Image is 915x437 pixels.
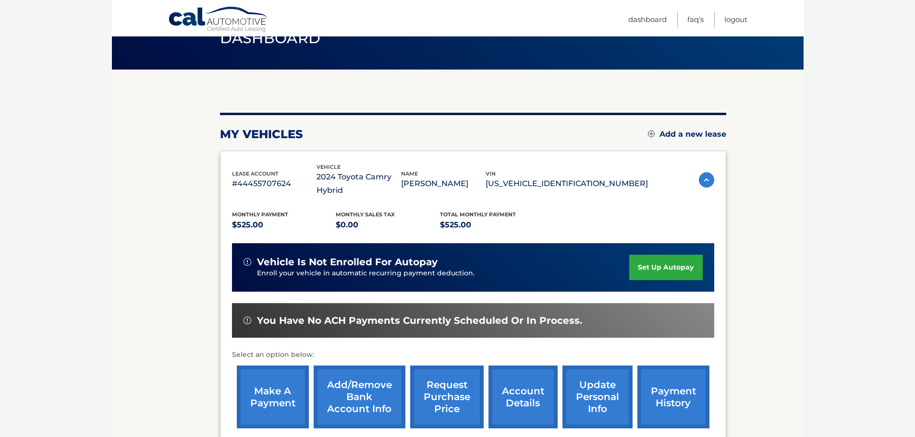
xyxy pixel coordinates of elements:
img: alert-white.svg [244,258,251,266]
img: add.svg [648,130,655,137]
p: Select an option below: [232,349,714,361]
span: name [401,170,418,177]
span: vin [486,170,496,177]
span: vehicle is not enrolled for autopay [257,256,438,268]
a: request purchase price [410,366,484,428]
a: set up autopay [629,255,702,280]
p: 2024 Toyota Camry Hybrid [317,170,401,197]
span: You have no ACH payments currently scheduled or in process. [257,315,582,327]
a: Add/Remove bank account info [314,366,405,428]
p: $0.00 [336,218,440,232]
a: make a payment [237,366,309,428]
a: account details [488,366,558,428]
span: Total Monthly Payment [440,211,516,218]
a: payment history [637,366,709,428]
a: Logout [724,12,747,27]
p: [PERSON_NAME] [401,177,486,190]
p: $525.00 [440,218,544,232]
a: FAQ's [687,12,704,27]
p: [US_VEHICLE_IDENTIFICATION_NUMBER] [486,177,648,190]
img: alert-white.svg [244,317,251,324]
img: accordion-active.svg [699,172,714,188]
h2: my vehicles [220,127,303,142]
p: $525.00 [232,218,336,232]
span: vehicle [317,164,341,170]
span: Dashboard [220,29,321,47]
p: Enroll your vehicle in automatic recurring payment deduction. [257,268,630,279]
span: lease account [232,170,279,177]
span: Monthly Payment [232,211,288,218]
a: update personal info [562,366,633,428]
a: Add a new lease [648,130,726,139]
p: #44455707624 [232,177,317,190]
a: Dashboard [628,12,667,27]
a: Cal Automotive [168,6,269,34]
span: Monthly sales Tax [336,211,395,218]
